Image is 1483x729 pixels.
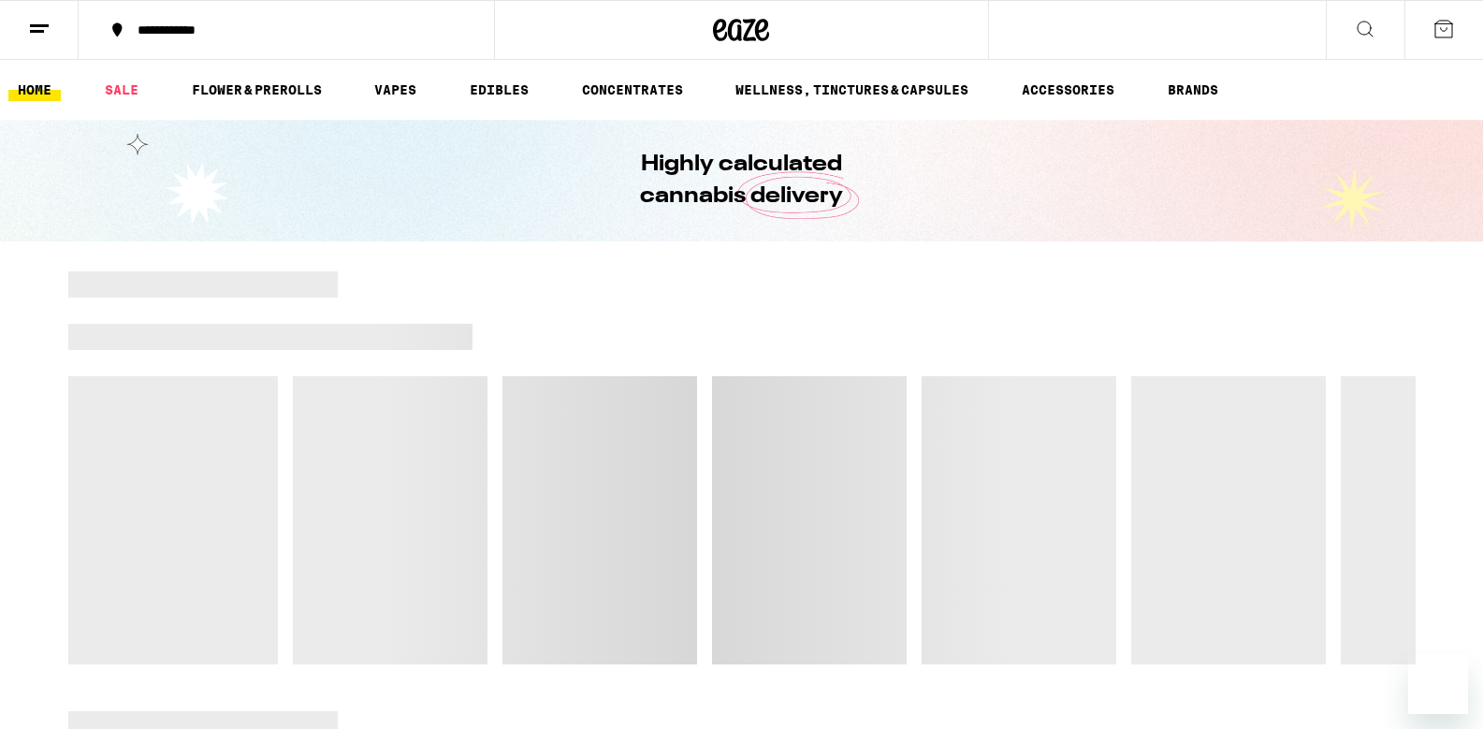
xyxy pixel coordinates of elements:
[95,79,148,101] a: SALE
[365,79,426,101] a: VAPES
[8,79,61,101] a: HOME
[182,79,331,101] a: FLOWER & PREROLLS
[1408,654,1468,714] iframe: Button to launch messaging window
[573,79,692,101] a: CONCENTRATES
[460,79,538,101] a: EDIBLES
[1012,79,1124,101] a: ACCESSORIES
[1158,79,1228,101] a: BRANDS
[588,149,896,212] h1: Highly calculated cannabis delivery
[726,79,978,101] a: WELLNESS, TINCTURES & CAPSULES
